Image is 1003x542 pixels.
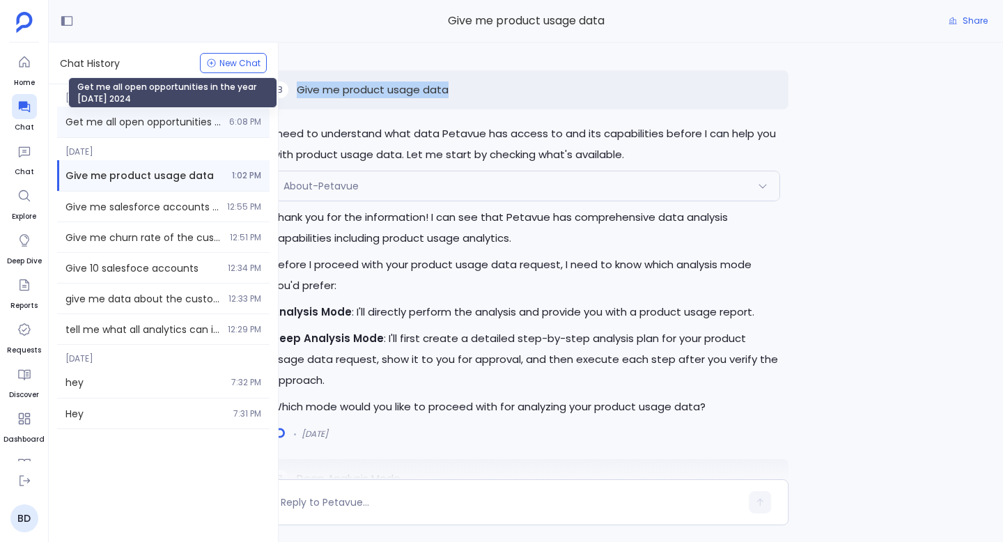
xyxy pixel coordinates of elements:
[227,201,261,212] span: 12:55 PM
[272,254,780,296] p: Before I proceed with your product usage data request, I need to know which analysis mode you'd p...
[302,428,328,440] span: [DATE]
[228,293,261,304] span: 12:33 PM
[272,207,780,249] p: Thank you for the information! I can see that Petavue has comprehensive data analysis capabilitie...
[9,362,39,401] a: Discover
[272,123,780,165] p: I need to understand what data Petavue has access to and its capabilities before I can help you w...
[263,12,788,30] span: Give me product usage data
[65,323,219,336] span: tell me what all analytics can i do on my data?
[65,115,221,129] span: Get me all open opportunities in the year 2023 2024
[228,324,261,335] span: 12:29 PM
[65,407,225,421] span: Hey
[219,59,261,68] span: New Chat
[12,167,37,178] span: Chat
[65,200,219,214] span: Give me salesforce accounts with their contacts
[275,428,285,441] img: logo
[9,389,39,401] span: Discover
[272,328,780,391] p: : I'll first create a detailed step-by-step analysis plan for your product usage data request, sh...
[272,304,352,319] strong: Analysis Mode
[272,396,780,417] p: Which mode would you like to proceed with for analyzing your product usage data?
[232,170,261,181] span: 1:02 PM
[283,179,359,193] span: About-Petavue
[3,406,45,445] a: Dashboard
[12,77,37,88] span: Home
[57,345,270,364] span: [DATE]
[12,49,37,88] a: Home
[940,11,996,31] button: Share
[65,261,219,275] span: Give 10 salesfoce accounts
[7,317,41,356] a: Requests
[65,375,223,389] span: hey
[65,169,224,183] span: Give me product usage data
[60,56,120,70] span: Chat History
[10,272,38,311] a: Reports
[68,77,277,108] div: Get me all open opportunities in the year [DATE] 2024
[228,263,261,274] span: 12:34 PM
[272,302,780,323] p: : I'll directly perform the analysis and provide you with a product usage report.
[16,12,33,33] img: petavue logo
[12,122,37,133] span: Chat
[7,228,42,267] a: Deep Dive
[7,345,41,356] span: Requests
[963,15,988,26] span: Share
[272,331,384,346] strong: Deep Analysis Mode
[65,231,221,245] span: Give me churn rate of the customers
[65,292,220,306] span: give me data about the customer success metrics
[10,300,38,311] span: Reports
[7,256,42,267] span: Deep Dive
[3,434,45,445] span: Dashboard
[230,232,261,243] span: 12:51 PM
[4,451,44,490] a: Templates
[12,211,37,222] span: Explore
[200,53,267,73] button: New Chat
[277,84,283,95] span: B
[12,94,37,133] a: Chat
[12,139,37,178] a: Chat
[231,377,261,388] span: 7:32 PM
[10,504,38,532] a: BD
[57,84,270,104] span: [DATE]
[57,138,270,157] span: [DATE]
[229,116,261,127] span: 6:08 PM
[12,183,37,222] a: Explore
[233,408,261,419] span: 7:31 PM
[297,82,449,98] p: Give me product usage data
